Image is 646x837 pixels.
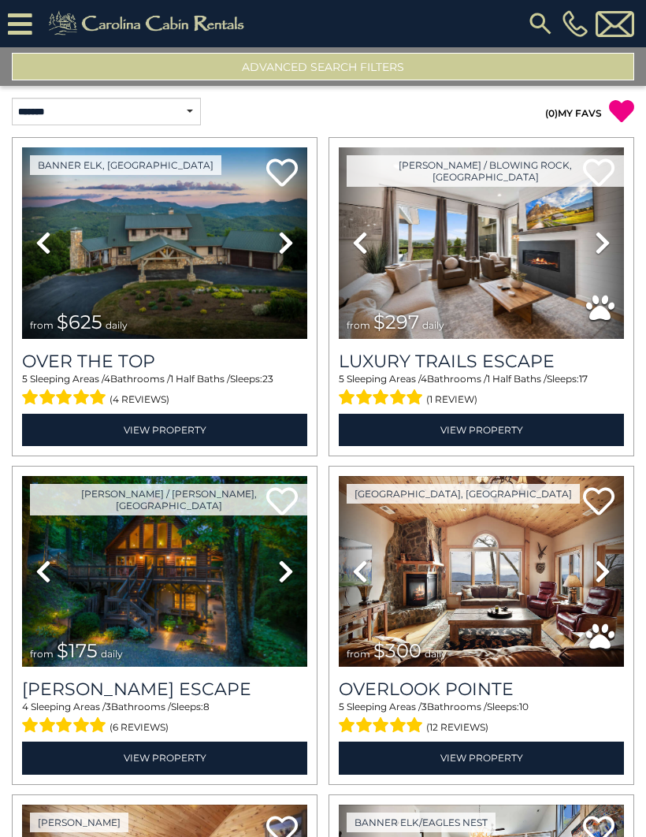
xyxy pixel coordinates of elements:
[347,484,580,504] a: [GEOGRAPHIC_DATA], [GEOGRAPHIC_DATA]
[57,311,102,333] span: $625
[426,389,477,410] span: (1 review)
[22,147,307,339] img: thumbnail_167153549.jpeg
[22,372,307,410] div: Sleeping Areas / Bathrooms / Sleeps:
[373,639,421,662] span: $300
[526,9,555,38] img: search-regular.svg
[30,648,54,660] span: from
[104,373,110,385] span: 4
[262,373,273,385] span: 23
[421,701,427,712] span: 3
[339,373,344,385] span: 5
[545,107,558,119] span: ( )
[487,373,547,385] span: 1 Half Baths /
[426,717,488,738] span: (12 reviews)
[545,107,602,119] a: (0)MY FAVS
[373,311,419,333] span: $297
[347,813,496,832] a: Banner Elk/Eagles Nest
[339,414,624,446] a: View Property
[30,155,221,175] a: Banner Elk, [GEOGRAPHIC_DATA]
[30,484,307,515] a: [PERSON_NAME] / [PERSON_NAME], [GEOGRAPHIC_DATA]
[347,648,370,660] span: from
[339,701,344,712] span: 5
[101,648,123,660] span: daily
[22,742,307,774] a: View Property
[30,319,54,331] span: from
[266,157,298,191] a: Add to favorites
[22,679,307,700] a: [PERSON_NAME] Escape
[339,147,624,339] img: thumbnail_168695581.jpeg
[12,53,634,80] button: Advanced Search Filters
[559,10,592,37] a: [PHONE_NUMBER]
[110,717,169,738] span: (6 reviews)
[106,701,111,712] span: 3
[347,319,370,331] span: from
[30,813,128,832] a: [PERSON_NAME]
[110,389,169,410] span: (4 reviews)
[22,700,307,738] div: Sleeping Areas / Bathrooms / Sleeps:
[203,701,210,712] span: 8
[22,414,307,446] a: View Property
[339,351,624,372] a: Luxury Trails Escape
[339,476,624,668] img: thumbnail_163477009.jpeg
[40,8,258,39] img: Khaki-logo.png
[339,679,624,700] a: Overlook Pointe
[22,476,307,668] img: thumbnail_168627805.jpeg
[347,155,624,187] a: [PERSON_NAME] / Blowing Rock, [GEOGRAPHIC_DATA]
[339,372,624,410] div: Sleeping Areas / Bathrooms / Sleeps:
[339,742,624,774] a: View Property
[339,700,624,738] div: Sleeping Areas / Bathrooms / Sleeps:
[22,679,307,700] h3: Todd Escape
[519,701,529,712] span: 10
[22,373,28,385] span: 5
[579,373,588,385] span: 17
[425,648,447,660] span: daily
[106,319,128,331] span: daily
[170,373,230,385] span: 1 Half Baths /
[22,351,307,372] a: Over The Top
[583,485,614,519] a: Add to favorites
[22,701,28,712] span: 4
[421,373,427,385] span: 4
[57,639,98,662] span: $175
[548,107,555,119] span: 0
[422,319,444,331] span: daily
